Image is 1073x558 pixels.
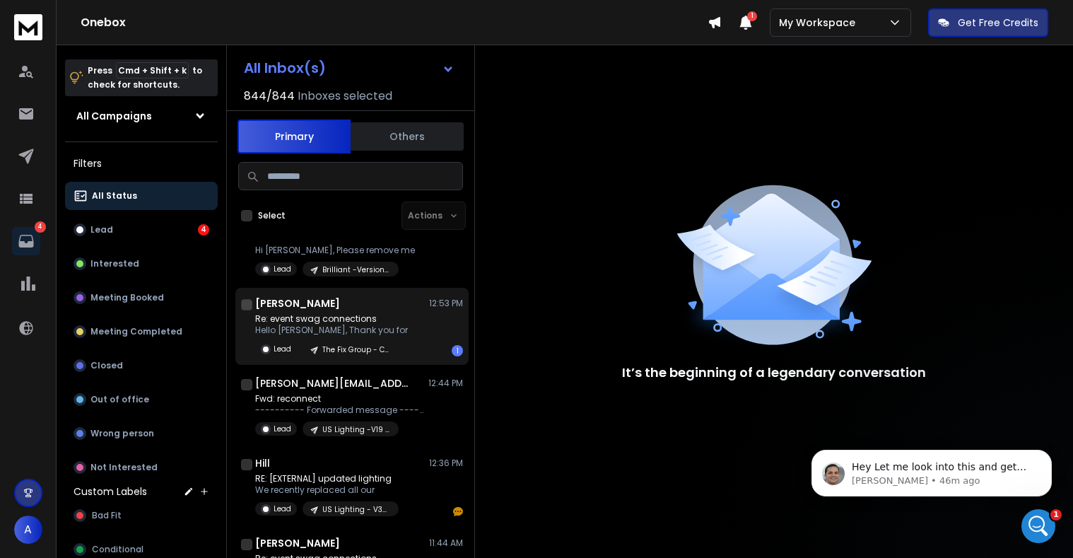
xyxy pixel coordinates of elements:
[65,284,218,312] button: Meeting Booked
[429,298,463,309] p: 12:53 PM
[779,16,861,30] p: My Workspace
[65,250,218,278] button: Interested
[35,221,46,233] p: 4
[65,102,218,130] button: All Campaigns
[255,376,411,390] h1: [PERSON_NAME][EMAIL_ADDRESS][DOMAIN_NAME]
[244,88,295,105] span: 844 / 844
[14,516,42,544] button: A
[622,363,926,383] p: It’s the beginning of a legendary conversation
[92,544,143,555] span: Conditional
[1050,509,1062,521] span: 1
[198,224,209,236] div: 4
[322,504,390,515] p: US Lighting - V39 Messaging > Savings 2025 - Industry: open - [PERSON_NAME]
[428,378,463,389] p: 12:44 PM
[255,296,340,310] h1: [PERSON_NAME]
[116,62,189,79] span: Cmd + Shift + k
[790,420,1073,520] iframe: Intercom notifications message
[274,344,291,354] p: Lead
[958,16,1038,30] p: Get Free Credits
[90,428,154,439] p: Wrong person
[322,344,390,355] p: The Fix Group - C6V1 - Event Swag
[65,351,218,380] button: Closed
[90,326,182,337] p: Meeting Completed
[429,537,463,549] p: 11:44 AM
[255,456,270,470] h1: Hill
[255,484,399,496] p: We recently replaced all our
[81,14,708,31] h1: Onebox
[65,419,218,448] button: Wrong person
[452,345,463,356] div: 1
[244,61,326,75] h1: All Inbox(s)
[255,325,408,336] p: Hello [PERSON_NAME], Thank you for
[274,264,291,274] p: Lead
[92,190,137,202] p: All Status
[65,216,218,244] button: Lead4
[255,405,425,416] p: ---------- Forwarded message --------- From: [PERSON_NAME]
[298,88,392,105] h3: Inboxes selected
[14,14,42,40] img: logo
[12,227,40,255] a: 4
[88,64,202,92] p: Press to check for shortcuts.
[255,473,399,484] p: RE: [EXTERNAL] updated lighting
[322,424,390,435] p: US Lighting -V19 Messaging - Cold Lead Retarget - [PERSON_NAME]
[255,536,340,550] h1: [PERSON_NAME]
[274,424,291,434] p: Lead
[65,501,218,530] button: Bad Fit
[65,182,218,210] button: All Status
[90,360,123,371] p: Closed
[90,224,113,236] p: Lead
[747,11,757,21] span: 1
[65,453,218,482] button: Not Interested
[92,510,122,521] span: Bad Fit
[429,458,463,469] p: 12:36 PM
[255,393,425,405] p: Fwd: reconnect
[1021,509,1055,543] iframe: Intercom live chat
[258,210,286,221] label: Select
[65,153,218,173] h3: Filters
[76,109,152,123] h1: All Campaigns
[322,265,390,275] p: Brilliant -Version 2: Mid-Enterprise Open Tech Companies (1,000–10,000 Employees)
[255,245,415,256] p: Hi [PERSON_NAME], Please remove me
[351,121,464,152] button: Others
[238,120,351,153] button: Primary
[90,258,139,269] p: Interested
[90,462,158,473] p: Not Interested
[90,394,149,405] p: Out of office
[65,318,218,346] button: Meeting Completed
[274,504,291,514] p: Lead
[928,8,1048,37] button: Get Free Credits
[255,313,408,325] p: Re: event swag connections
[65,385,218,414] button: Out of office
[90,292,164,303] p: Meeting Booked
[74,484,147,499] h3: Custom Labels
[233,54,466,82] button: All Inbox(s)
